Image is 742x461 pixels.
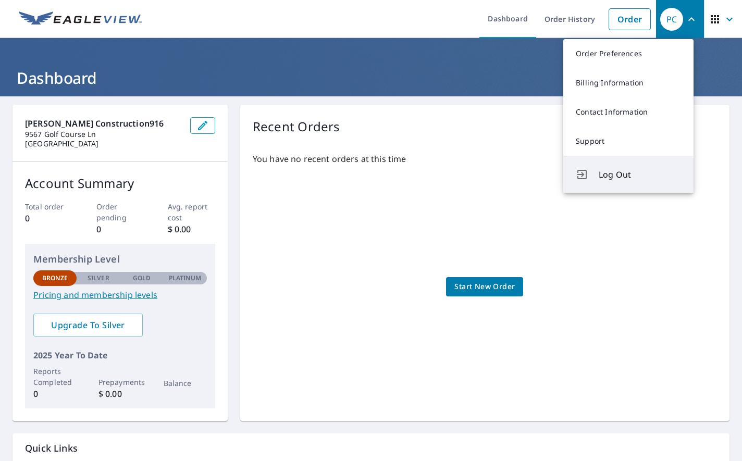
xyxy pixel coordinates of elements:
[33,289,207,301] a: Pricing and membership levels
[25,117,182,130] p: [PERSON_NAME] construction916
[33,349,207,362] p: 2025 Year To Date
[253,153,717,165] p: You have no recent orders at this time
[33,366,77,388] p: Reports Completed
[98,377,142,388] p: Prepayments
[88,273,109,283] p: Silver
[563,156,694,193] button: Log Out
[599,168,681,181] span: Log Out
[25,212,72,225] p: 0
[454,280,515,293] span: Start New Order
[563,127,694,156] a: Support
[42,319,134,331] span: Upgrade To Silver
[96,201,144,223] p: Order pending
[19,11,142,27] img: EV Logo
[25,174,215,193] p: Account Summary
[168,223,215,235] p: $ 0.00
[169,273,202,283] p: Platinum
[563,97,694,127] a: Contact Information
[609,8,651,30] a: Order
[25,201,72,212] p: Total order
[25,442,717,455] p: Quick Links
[253,117,340,136] p: Recent Orders
[13,67,729,89] h1: Dashboard
[446,277,523,296] a: Start New Order
[563,39,694,68] a: Order Preferences
[42,273,68,283] p: Bronze
[33,388,77,400] p: 0
[133,273,151,283] p: Gold
[33,252,207,266] p: Membership Level
[164,378,207,389] p: Balance
[660,8,683,31] div: PC
[563,68,694,97] a: Billing Information
[25,130,182,139] p: 9567 Golf Course Ln
[33,314,143,337] a: Upgrade To Silver
[96,223,144,235] p: 0
[98,388,142,400] p: $ 0.00
[25,139,182,148] p: [GEOGRAPHIC_DATA]
[168,201,215,223] p: Avg. report cost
